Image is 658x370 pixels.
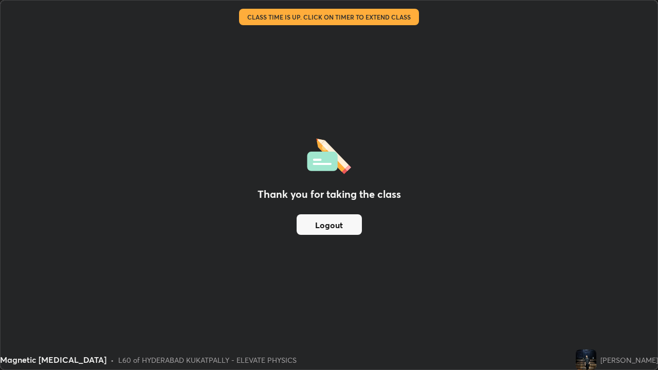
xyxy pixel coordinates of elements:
[297,214,362,235] button: Logout
[258,187,401,202] h2: Thank you for taking the class
[118,355,297,365] div: L60 of HYDERABAD KUKATPALLY - ELEVATE PHYSICS
[576,349,596,370] img: 396b252e43ef47b38264f8b62fdd69ad.jpg
[307,135,351,174] img: offlineFeedback.1438e8b3.svg
[600,355,658,365] div: [PERSON_NAME]
[111,355,114,365] div: •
